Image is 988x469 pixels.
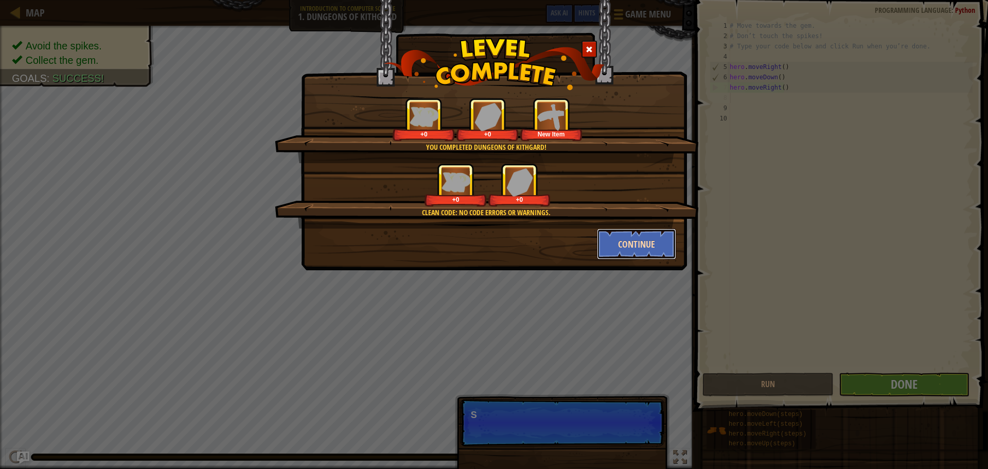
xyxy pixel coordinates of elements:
[324,142,648,152] div: You completed Dungeons of Kithgard!
[597,229,677,259] button: Continue
[522,130,580,138] div: New Item
[506,168,533,196] img: reward_icon_gems.png
[384,38,605,90] img: level_complete.png
[474,102,501,131] img: reward_icon_gems.png
[395,130,453,138] div: +0
[490,196,549,203] div: +0
[537,102,566,131] img: portrait.png
[410,107,438,127] img: reward_icon_xp.png
[458,130,517,138] div: +0
[427,196,485,203] div: +0
[442,172,470,192] img: reward_icon_xp.png
[324,207,648,218] div: Clean code: no code errors or warnings.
